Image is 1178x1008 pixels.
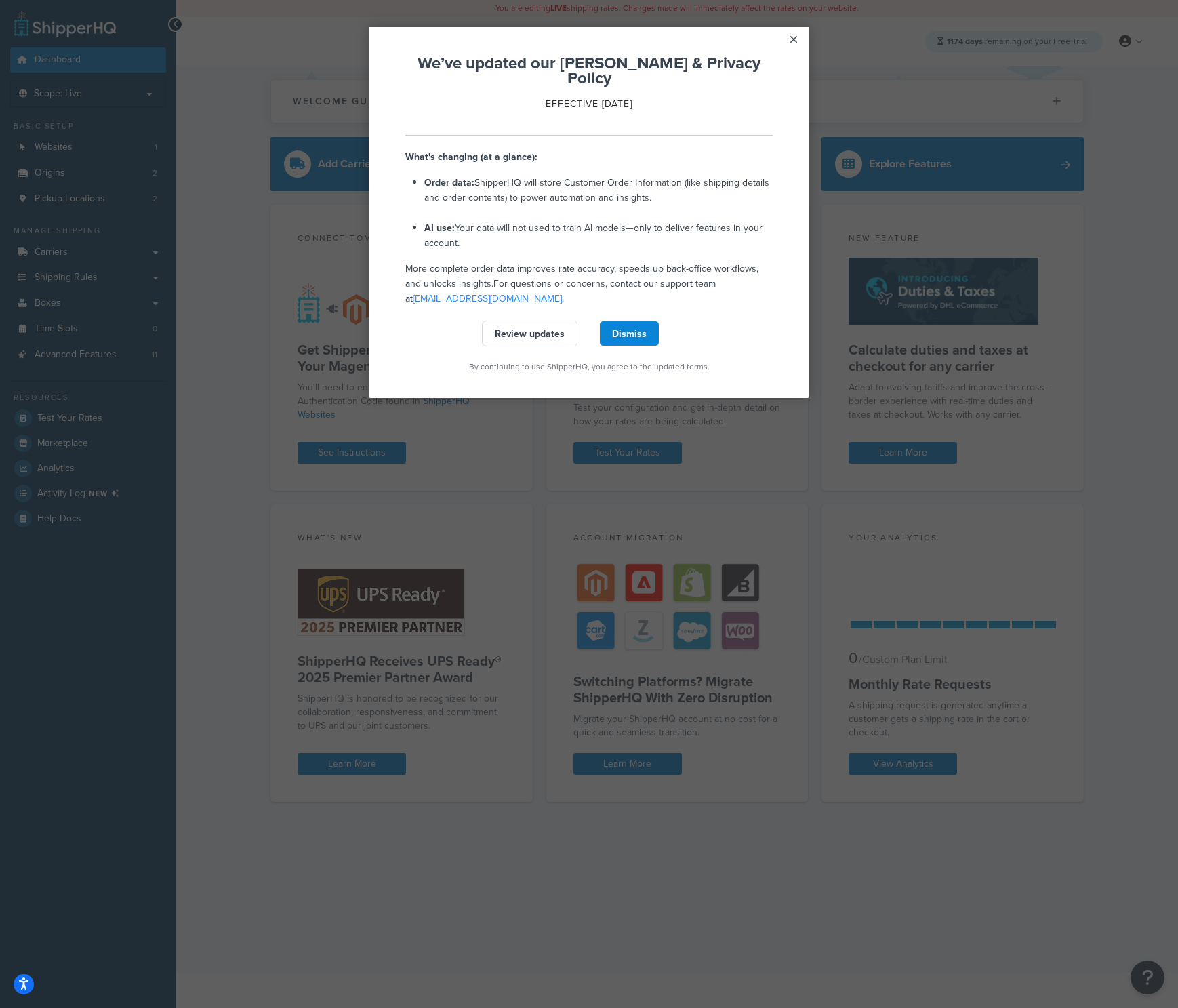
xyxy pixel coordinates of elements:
span: Effective [DATE] [546,97,632,110]
a: Review updates [482,321,577,346]
span: ShipperHQ will store Customer Order Information (like shipping details and order contents) to pow... [424,176,769,204]
span: What's changing (at a glance): [405,150,537,163]
span: More complete order data improves rate accuracy, speeds up back-office workflows, and unlocks ins... [405,262,758,290]
a: Dismiss [599,321,659,346]
p: For questions or concerns, contact our support team at . [405,261,773,306]
span: Order data: [424,176,474,189]
strong: AI use: [424,221,455,235]
span: Your data will not used to train AI models—only to deliver features in your account. [424,221,763,249]
span: By continuing to use ShipperHQ, you agree to the updated terms. [469,361,710,372]
a: Close modal [781,27,805,52]
span: We’ve updated our [PERSON_NAME] & Privacy Policy [418,51,760,89]
a: [EMAIL_ADDRESS][DOMAIN_NAME] [413,291,562,305]
li: ​ [424,175,773,220]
